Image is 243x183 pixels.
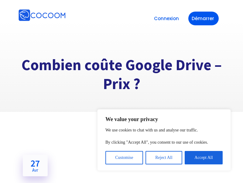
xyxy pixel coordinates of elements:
[17,56,226,94] h1: Combien coûte Google Drive – Prix ?
[105,127,223,134] p: We use cookies to chat with us and analyse our traffic.
[23,155,48,176] a: 27Avr
[18,9,66,21] img: Cocoom
[151,12,182,25] a: Connexion
[67,15,67,16] img: Cocoom
[105,116,223,123] p: We value your privacy
[105,139,223,146] p: By clicking "Accept All", you consent to our use of cookies.
[105,151,143,164] button: Customise
[145,151,182,164] button: Reject All
[31,159,40,172] h2: 27
[31,168,40,172] span: Avr
[188,12,219,25] a: Démarrer
[111,12,118,25] button: Toggle navigation
[185,151,223,164] button: Accept All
